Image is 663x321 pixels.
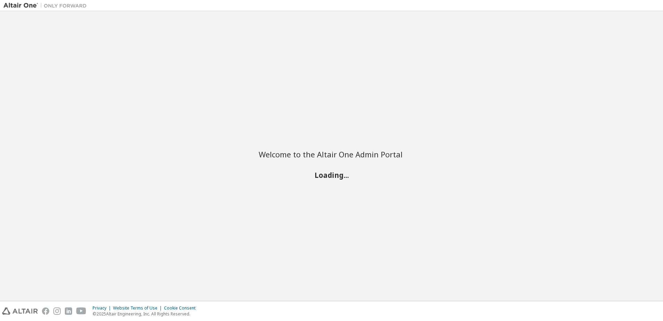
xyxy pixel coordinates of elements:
[76,307,86,315] img: youtube.svg
[65,307,72,315] img: linkedin.svg
[259,149,404,159] h2: Welcome to the Altair One Admin Portal
[259,171,404,180] h2: Loading...
[93,311,200,317] p: © 2025 Altair Engineering, Inc. All Rights Reserved.
[2,307,38,315] img: altair_logo.svg
[42,307,49,315] img: facebook.svg
[3,2,90,9] img: Altair One
[113,305,164,311] div: Website Terms of Use
[164,305,200,311] div: Cookie Consent
[93,305,113,311] div: Privacy
[53,307,61,315] img: instagram.svg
